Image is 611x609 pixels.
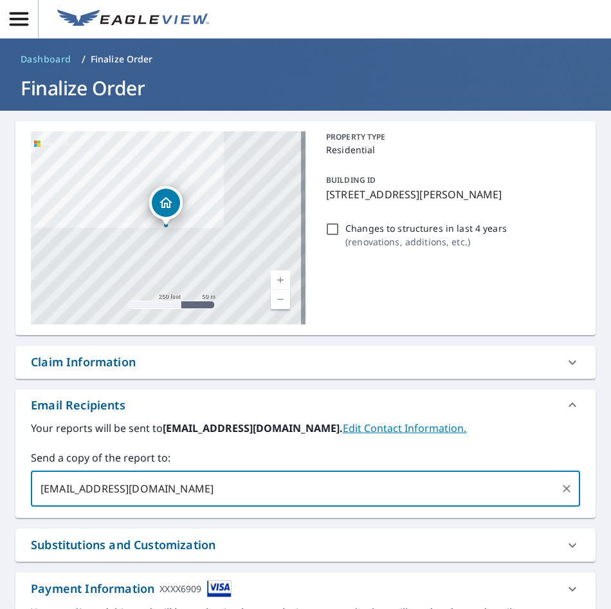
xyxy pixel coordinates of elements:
label: Send a copy of the report to: [31,450,580,465]
p: ( renovations, additions, etc. ) [345,235,507,248]
a: EV Logo [50,2,217,37]
p: Changes to structures in last 4 years [345,221,507,235]
div: Payment Information [31,580,232,597]
a: EditContactInfo [343,421,466,435]
a: Current Level 17, Zoom In [271,270,290,290]
div: Payment InformationXXXX6909cardImage [15,572,596,605]
div: Substitutions and Customization [31,536,215,554]
div: Claim Information [31,353,136,371]
p: PROPERTY TYPE [326,131,575,143]
a: Current Level 17, Zoom Out [271,290,290,309]
div: Claim Information [15,346,596,379]
p: BUILDING ID [326,174,376,185]
img: EV Logo [57,10,209,29]
div: Substitutions and Customization [15,529,596,561]
div: Email Recipients [31,397,125,414]
p: Residential [326,143,575,156]
h1: Finalize Order [15,75,596,101]
div: Email Recipients [15,389,596,420]
img: cardImage [207,580,232,597]
li: / [82,52,86,67]
label: Your reports will be sent to [31,420,580,436]
span: Dashboard [21,53,71,66]
div: Dropped pin, building 1, Residential property, 1077 Carson Dr Sunnyvale, CA 94086 [149,186,183,226]
a: Dashboard [15,49,77,70]
div: XXXX6909 [160,580,201,597]
p: [STREET_ADDRESS][PERSON_NAME] [326,187,575,202]
b: [EMAIL_ADDRESS][DOMAIN_NAME]. [163,421,343,435]
nav: breadcrumb [15,49,596,70]
p: Finalize Order [91,53,153,66]
button: Clear [558,480,576,498]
